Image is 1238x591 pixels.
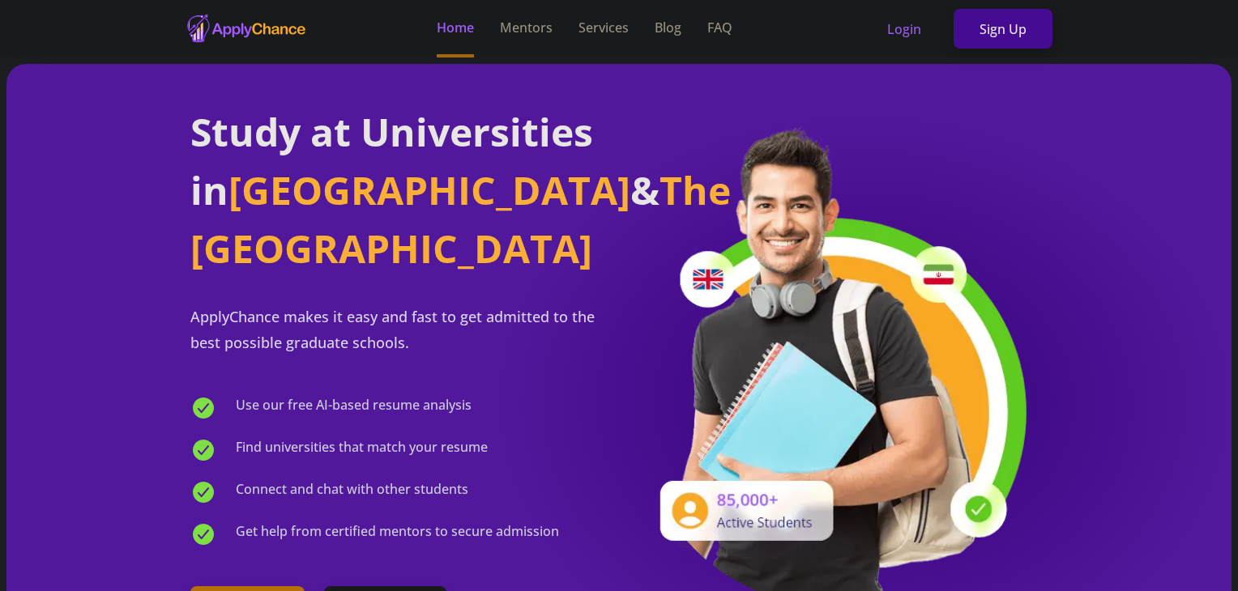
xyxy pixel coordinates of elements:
[236,395,472,421] span: Use our free AI-based resume analysis
[190,105,593,216] span: Study at Universities in
[861,9,947,49] a: Login
[236,479,468,505] span: Connect and chat with other students
[954,9,1052,49] a: Sign Up
[186,13,307,45] img: applychance logo
[190,307,595,352] span: ApplyChance makes it easy and fast to get admitted to the best possible graduate schools.
[236,437,488,463] span: Find universities that match your resume
[236,521,559,547] span: Get help from certified mentors to secure admission
[630,164,660,216] span: &
[228,164,630,216] span: [GEOGRAPHIC_DATA]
